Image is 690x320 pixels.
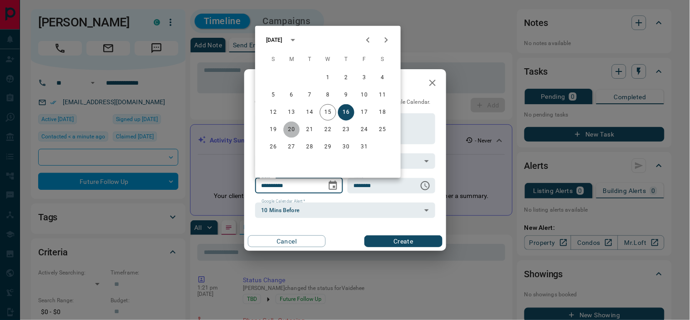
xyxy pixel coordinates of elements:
button: 27 [283,139,300,155]
button: 22 [320,122,336,138]
button: 1 [320,70,336,86]
button: 13 [283,104,300,121]
button: Choose date, selected date is Oct 16, 2025 [324,177,342,195]
button: 3 [356,70,373,86]
button: 31 [356,139,373,155]
span: Sunday [265,51,282,69]
button: 8 [320,87,336,103]
button: 23 [338,122,354,138]
label: Time [354,174,366,180]
span: Saturday [374,51,391,69]
button: 18 [374,104,391,121]
button: 21 [302,122,318,138]
button: 15 [320,104,336,121]
button: 10 [356,87,373,103]
button: Next month [377,31,395,49]
button: 12 [265,104,282,121]
button: 19 [265,122,282,138]
button: calendar view is open, switch to year view [285,32,301,48]
button: 24 [356,122,373,138]
span: Wednesday [320,51,336,69]
button: 2 [338,70,354,86]
button: 26 [265,139,282,155]
span: Monday [283,51,300,69]
span: Thursday [338,51,354,69]
label: Google Calendar Alert [262,198,305,204]
span: Tuesday [302,51,318,69]
button: 29 [320,139,336,155]
div: 10 Mins Before [255,203,435,218]
div: [DATE] [266,36,282,44]
button: 30 [338,139,354,155]
button: 11 [374,87,391,103]
label: Date [262,174,273,180]
button: Create [364,235,442,247]
button: 6 [283,87,300,103]
button: 25 [374,122,391,138]
button: 16 [338,104,354,121]
button: 5 [265,87,282,103]
button: 20 [283,122,300,138]
button: 7 [302,87,318,103]
button: 17 [356,104,373,121]
button: 28 [302,139,318,155]
button: Previous month [359,31,377,49]
button: 14 [302,104,318,121]
button: Choose time, selected time is 6:00 AM [416,177,434,195]
button: Cancel [248,235,326,247]
span: Friday [356,51,373,69]
h2: New Task [244,69,306,98]
button: 9 [338,87,354,103]
button: 4 [374,70,391,86]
